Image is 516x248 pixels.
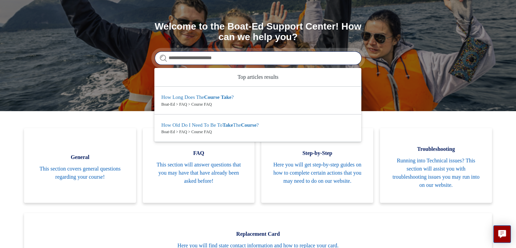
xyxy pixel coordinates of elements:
[154,68,361,87] zd-autocomplete-header: Top articles results
[161,101,355,107] zd-autocomplete-breadcrumbs-multibrand: Boat-Ed > FAQ > Course FAQ
[204,94,219,100] em: Course
[153,149,245,157] span: FAQ
[221,94,231,100] em: Take
[34,153,126,161] span: General
[34,230,482,238] span: Replacement Card
[380,128,492,203] a: Troubleshooting Running into Technical issues? This section will assist you with troubleshooting ...
[390,157,482,189] span: Running into Technical issues? This section will assist you with troubleshooting issues you may r...
[493,225,511,243] button: Live chat
[271,149,363,157] span: Step-by-Step
[34,165,126,181] span: This section covers general questions regarding your course!
[241,122,256,128] em: Course
[161,94,233,101] zd-autocomplete-title-multibrand: Suggested result 1 How Long Does The Course Take?
[143,128,255,203] a: FAQ This section will answer questions that you may have that have already been asked before!
[271,161,363,185] span: Here you will get step-by-step guides on how to complete certain actions that you may need to do ...
[390,145,482,153] span: Troubleshooting
[161,122,259,129] zd-autocomplete-title-multibrand: Suggested result 2 How Old Do I Need To Be To Take The Course?
[155,21,362,42] h1: Welcome to the Boat-Ed Support Center! How can we help you?
[223,122,233,128] em: Take
[161,129,355,135] zd-autocomplete-breadcrumbs-multibrand: Boat-Ed > FAQ > Course FAQ
[155,51,362,65] input: Search
[153,161,245,185] span: This section will answer questions that you may have that have already been asked before!
[24,128,136,203] a: General This section covers general questions regarding your course!
[261,128,373,203] a: Step-by-Step Here you will get step-by-step guides on how to complete certain actions that you ma...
